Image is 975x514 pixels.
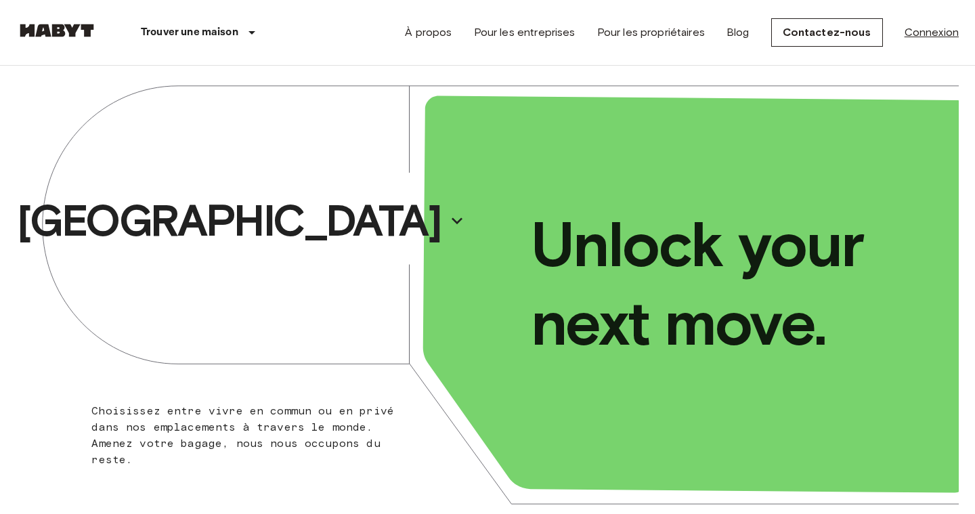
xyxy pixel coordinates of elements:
[17,194,441,248] p: [GEOGRAPHIC_DATA]
[531,205,937,362] p: Unlock your next move.
[91,403,402,468] p: Choisissez entre vivre en commun ou en privé dans nos emplacements à travers le monde. Amenez vot...
[12,190,471,252] button: [GEOGRAPHIC_DATA]
[771,18,883,47] a: Contactez-nous
[16,24,97,37] img: Habyt
[905,24,959,41] a: Connexion
[405,24,452,41] a: À propos
[474,24,576,41] a: Pour les entreprises
[727,24,750,41] a: Blog
[141,24,238,41] p: Trouver une maison
[597,24,705,41] a: Pour les propriétaires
